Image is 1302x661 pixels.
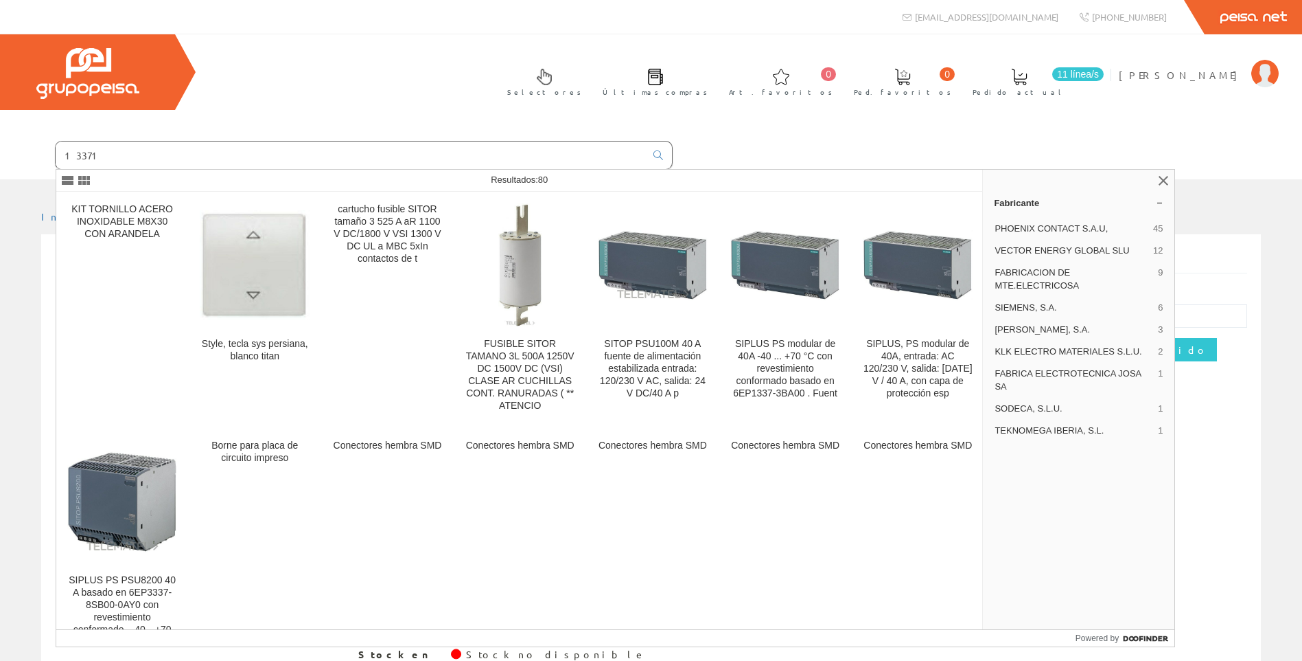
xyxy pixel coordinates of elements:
div: cartucho fusible SITOR tamaño 3 525 A aR 1100 V DC/1800 V VSI 1300 V DC UL a MBC 5xIn contactos de t [332,203,442,265]
img: SIPLUS PS modular de 40A -40 ... +70 °C con revestimiento conformado basado en 6EP1337-3BA00 . Fuent [730,230,840,301]
div: Style, tecla sys persiana, blanco titan [200,338,310,363]
a: SITOP PSU100M 40 A fuente de alimentación estabilizada entrada: 120/230 V AC, salida: 24 V DC/40 ... [587,192,719,428]
span: [EMAIL_ADDRESS][DOMAIN_NAME] [915,11,1058,23]
img: SIPLUS PS PSU8200 40 A basado en 6EP3337-8SB00-0AY0 con revestimiento conformado, –40…+70 °C, fuente [67,451,177,552]
a: Powered by [1076,630,1175,647]
img: SIPLUS, PS modular de 40A, entrada: AC 120/230 V, salida: DC 24 V / 40 A, con capa de protección esp [863,230,973,301]
div: Conectores hembra SMD [465,440,575,452]
span: 6 [1158,302,1163,314]
span: 1 [1158,425,1163,437]
span: 2 [1158,346,1163,358]
div: SIPLUS PS modular de 40A -40 ... +70 °C con revestimiento conformado basado en 6EP1337-3BA00 . Fuent [730,338,840,400]
a: Últimas compras [589,57,714,104]
div: Conectores hembra SMD [863,440,973,452]
span: 80 [538,175,548,185]
a: cartucho fusible SITOR tamaño 3 525 A aR 1100 V DC/1800 V VSI 1300 V DC UL a MBC 5xIn contactos de t [321,192,453,428]
a: Style, tecla sys persiana, blanco titan Style, tecla sys persiana, blanco titan [189,192,321,428]
a: Inicio [41,210,100,223]
span: [PERSON_NAME], S.A. [995,324,1152,336]
div: Conectores hembra SMD [332,440,442,452]
div: Borne para placa de circuito impreso [200,440,310,464]
a: SIPLUS PS modular de 40A -40 ... +70 °C con revestimiento conformado basado en 6EP1337-3BA00 . Fu... [719,192,851,428]
div: SITOP PSU100M 40 A fuente de alimentación estabilizada entrada: 120/230 V AC, salida: 24 V DC/40 A p [598,338,708,400]
span: FABRICACION DE MTE.ELECTRICOSA [995,267,1152,291]
span: FABRICA ELECTROTECNICA JOSA SA [995,368,1152,392]
span: 11 línea/s [1052,67,1104,81]
div: KIT TORNILLO ACERO INOXIDABLE M8X30 CON ARANDELA [67,203,177,240]
span: Pedido actual [973,85,1066,99]
span: 12 [1153,245,1163,257]
a: FUSIBLE SITOR TAMANO 3L 500A 1250V DC 1500V DC (VSI) CLASE AR CUCHILLAS CONT. RANURADAS ( ** ATEN... [454,192,586,428]
span: TEKNOMEGA IBERIA, S.L. [995,425,1152,437]
span: SODECA, S.L.U. [995,403,1152,415]
a: Selectores [493,57,588,104]
span: 1 [1158,368,1163,392]
span: Art. favoritos [729,85,833,99]
img: Grupo Peisa [36,48,139,99]
div: Conectores hembra SMD [730,440,840,452]
a: SIPLUS, PS modular de 40A, entrada: AC 120/230 V, salida: DC 24 V / 40 A, con capa de protección ... [852,192,984,428]
img: FUSIBLE SITOR TAMANO 3L 500A 1250V DC 1500V DC (VSI) CLASE AR CUCHILLAS CONT. RANURADAS ( ** ATENCIO [498,203,542,327]
span: Powered by [1076,632,1119,645]
span: PHOENIX CONTACT S.A.U, [995,223,1148,235]
a: 11 línea/s Pedido actual [959,57,1107,104]
span: 0 [821,67,836,81]
span: 0 [940,67,955,81]
input: Buscar ... [56,142,645,169]
div: SIPLUS, PS modular de 40A, entrada: AC 120/230 V, salida: [DATE] V / 40 A, con capa de protección... [863,338,973,400]
span: [PERSON_NAME] [1119,68,1244,82]
span: Ped. favoritos [854,85,951,99]
span: Resultados: [491,175,548,185]
span: SIEMENS, S.A. [995,302,1152,314]
span: 3 [1158,324,1163,336]
span: 9 [1158,267,1163,291]
div: SIPLUS PS PSU8200 40 A basado en 6EP3337-8SB00-0AY0 con revestimiento conformado, –40…+70 °C, fuente [67,574,177,649]
img: Style, tecla sys persiana, blanco titan [200,210,310,320]
span: Selectores [507,85,581,99]
span: KLK ELECTRO MATERIALES S.L.U. [995,346,1152,358]
span: [PHONE_NUMBER] [1092,11,1167,23]
img: SITOP PSU100M 40 A fuente de alimentación estabilizada entrada: 120/230 V AC, salida: 24 V DC/40 A p [598,230,708,301]
div: FUSIBLE SITOR TAMANO 3L 500A 1250V DC 1500V DC (VSI) CLASE AR CUCHILLAS CONT. RANURADAS ( ** ATENCIO [465,338,575,412]
span: 45 [1153,223,1163,235]
span: Últimas compras [603,85,708,99]
a: KIT TORNILLO ACERO INOXIDABLE M8X30 CON ARANDELA [56,192,188,428]
a: [PERSON_NAME] [1119,57,1279,70]
div: Conectores hembra SMD [598,440,708,452]
span: 1 [1158,403,1163,415]
span: VECTOR ENERGY GLOBAL SLU [995,245,1148,257]
a: Fabricante [983,192,1174,214]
